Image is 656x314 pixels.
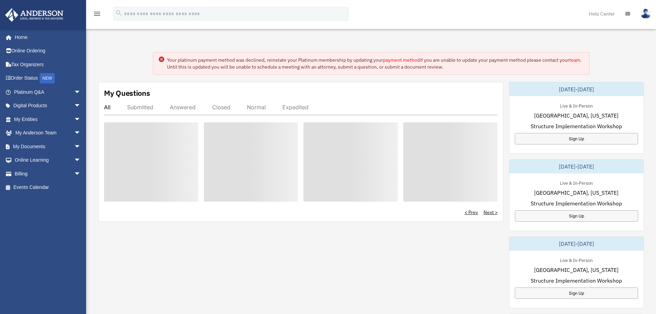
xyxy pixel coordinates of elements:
a: Digital Productsarrow_drop_down [5,99,91,113]
div: [DATE]-[DATE] [509,237,644,251]
span: arrow_drop_down [74,167,88,181]
a: Next > [483,209,498,216]
a: menu [93,12,101,18]
a: My Entitiesarrow_drop_down [5,112,91,126]
a: Billingarrow_drop_down [5,167,91,181]
a: Online Ordering [5,44,91,58]
div: Answered [170,104,196,111]
span: arrow_drop_down [74,112,88,126]
div: Your platinum payment method was declined, reinstate your Platinum membership by updating your if... [167,57,584,70]
a: My Anderson Teamarrow_drop_down [5,126,91,140]
span: arrow_drop_down [74,99,88,113]
a: Home [5,30,88,44]
div: Live & In-Person [554,102,598,109]
a: Sign Up [515,210,638,222]
a: Order StatusNEW [5,71,91,85]
a: My Documentsarrow_drop_down [5,140,91,153]
div: Submitted [127,104,153,111]
a: payment method [383,57,420,63]
span: [GEOGRAPHIC_DATA], [US_STATE] [534,111,618,120]
span: Structure Implementation Workshop [531,199,622,207]
div: Closed [212,104,230,111]
span: Structure Implementation Workshop [531,276,622,285]
span: [GEOGRAPHIC_DATA], [US_STATE] [534,266,618,274]
div: [DATE]-[DATE] [509,160,644,173]
a: Platinum Q&Aarrow_drop_down [5,85,91,99]
div: NEW [40,73,55,83]
div: Normal [247,104,266,111]
img: User Pic [641,9,651,19]
div: My Questions [104,88,150,98]
a: Events Calendar [5,181,91,194]
i: search [115,9,123,17]
span: Structure Implementation Workshop [531,122,622,130]
span: arrow_drop_down [74,140,88,154]
div: [DATE]-[DATE] [509,82,644,96]
a: Sign Up [515,133,638,144]
div: Expedited [282,104,309,111]
span: arrow_drop_down [74,85,88,99]
a: Online Learningarrow_drop_down [5,153,91,167]
span: [GEOGRAPHIC_DATA], [US_STATE] [534,189,618,197]
div: Live & In-Person [554,179,598,186]
a: < Prev [465,209,478,216]
div: Live & In-Person [554,256,598,263]
span: arrow_drop_down [74,126,88,140]
img: Anderson Advisors Platinum Portal [3,8,65,22]
div: All [104,104,111,111]
i: menu [93,10,101,18]
span: arrow_drop_down [74,153,88,168]
a: Tax Organizers [5,58,91,71]
a: Sign Up [515,287,638,299]
a: team [569,57,580,63]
